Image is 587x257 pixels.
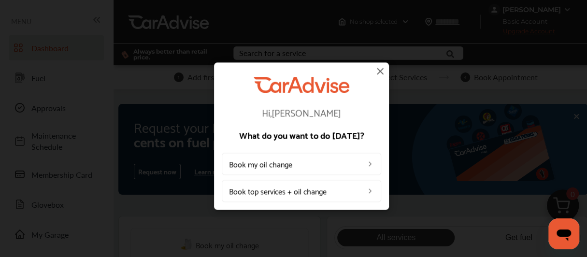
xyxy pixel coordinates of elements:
[222,131,381,140] p: What do you want to do [DATE]?
[374,65,386,77] img: close-icon.a004319c.svg
[222,108,381,117] p: Hi, [PERSON_NAME]
[548,218,579,249] iframe: Button to launch messaging window
[366,160,374,168] img: left_arrow_icon.0f472efe.svg
[222,153,381,175] a: Book my oil change
[222,180,381,202] a: Book top services + oil change
[254,77,349,93] img: CarAdvise Logo
[366,187,374,195] img: left_arrow_icon.0f472efe.svg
